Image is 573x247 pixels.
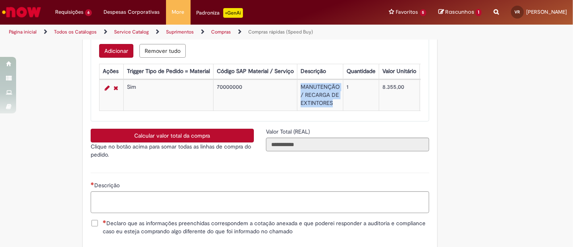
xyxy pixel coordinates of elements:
a: Rascunhos [438,8,482,16]
ul: Trilhas de página [6,25,376,40]
span: Necessários [103,220,106,223]
button: Remove all rows for Lista de Itens [139,44,186,58]
span: Descrição [94,182,121,189]
th: Descrição [297,64,343,79]
span: Requisições [55,8,83,16]
td: 8.355,00 [419,80,471,111]
th: Valor Total Moeda [419,64,471,79]
span: Despesas Corporativas [104,8,160,16]
img: ServiceNow [1,4,42,20]
span: [PERSON_NAME] [526,8,567,15]
a: Compras [211,29,231,35]
textarea: Descrição [91,191,429,213]
th: Código SAP Material / Serviço [213,64,297,79]
input: Valor Total (REAL) [266,138,429,151]
a: Suprimentos [166,29,194,35]
span: Somente leitura - Valor Total (REAL) [266,128,311,135]
p: +GenAi [223,8,243,18]
button: Calcular valor total da compra [91,129,254,142]
a: Todos os Catálogos [54,29,97,35]
span: 6 [85,9,92,16]
div: Padroniza [197,8,243,18]
span: VR [515,9,520,15]
td: 1 [343,80,379,111]
th: Trigger Tipo de Pedido = Material [123,64,213,79]
span: More [172,8,185,16]
td: Sim [123,80,213,111]
td: MANUTENÇÃO / RECARGA DE EXTINTORES [297,80,343,111]
button: Add a row for Lista de Itens [99,44,133,58]
span: Rascunhos [445,8,474,16]
th: Quantidade [343,64,379,79]
span: 5 [420,9,427,16]
span: Declaro que as informações preenchidas correspondem a cotação anexada e que poderei responder a a... [103,219,429,235]
a: Service Catalog [114,29,149,35]
a: Compras rápidas (Speed Buy) [248,29,313,35]
a: Página inicial [9,29,37,35]
td: 8.355,00 [379,80,419,111]
p: Clique no botão acima para somar todas as linhas de compra do pedido. [91,142,254,159]
td: 70000000 [213,80,297,111]
a: Remover linha 1 [112,83,120,93]
label: Somente leitura - Valor Total (REAL) [266,128,311,136]
span: 1 [475,9,482,16]
span: Necessários [91,182,94,185]
th: Ações [99,64,123,79]
span: Favoritos [396,8,418,16]
th: Valor Unitário [379,64,419,79]
a: Editar Linha 1 [103,83,112,93]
